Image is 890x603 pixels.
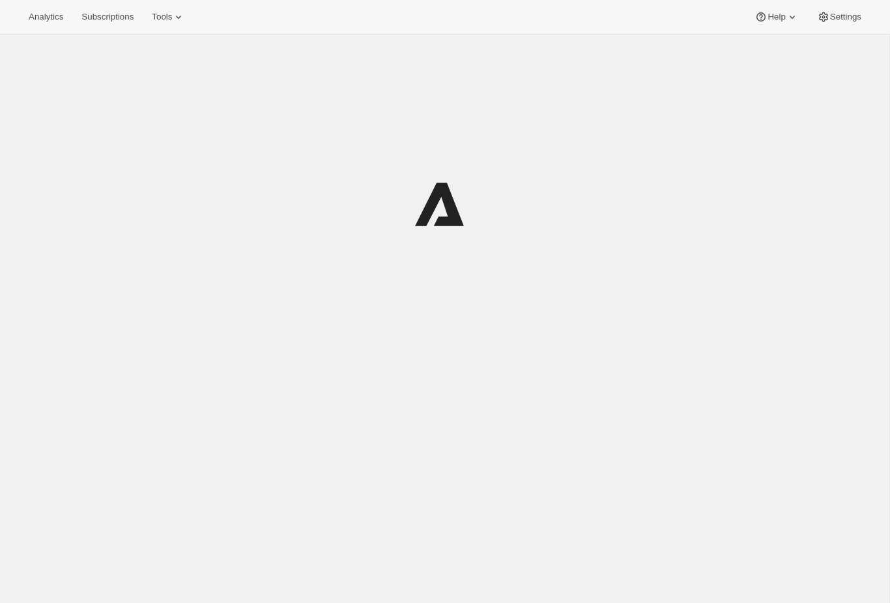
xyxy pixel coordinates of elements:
[830,12,861,22] span: Settings
[747,8,806,26] button: Help
[81,12,134,22] span: Subscriptions
[152,12,172,22] span: Tools
[768,12,785,22] span: Help
[74,8,141,26] button: Subscriptions
[21,8,71,26] button: Analytics
[29,12,63,22] span: Analytics
[144,8,193,26] button: Tools
[809,8,869,26] button: Settings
